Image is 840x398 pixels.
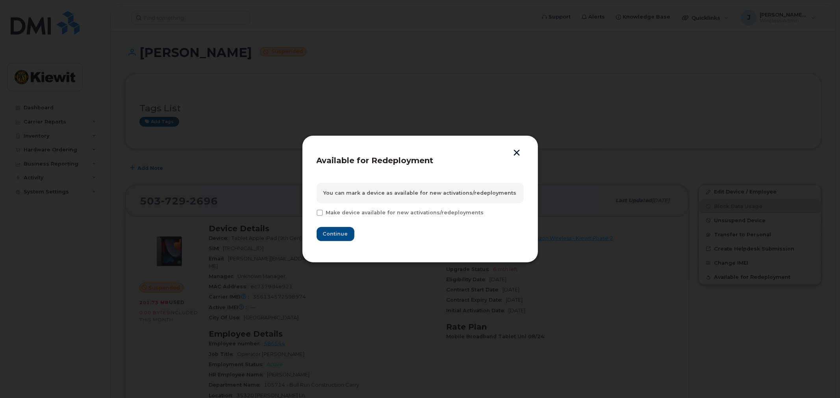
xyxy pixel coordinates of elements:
[317,156,434,165] span: Available for Redeployment
[806,364,834,392] iframe: Messenger Launcher
[323,230,348,238] span: Continue
[326,210,484,216] span: Make device available for new activations/redeployments
[317,183,524,203] div: You can mark a device as available for new activations/redeployments
[317,227,354,241] button: Continue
